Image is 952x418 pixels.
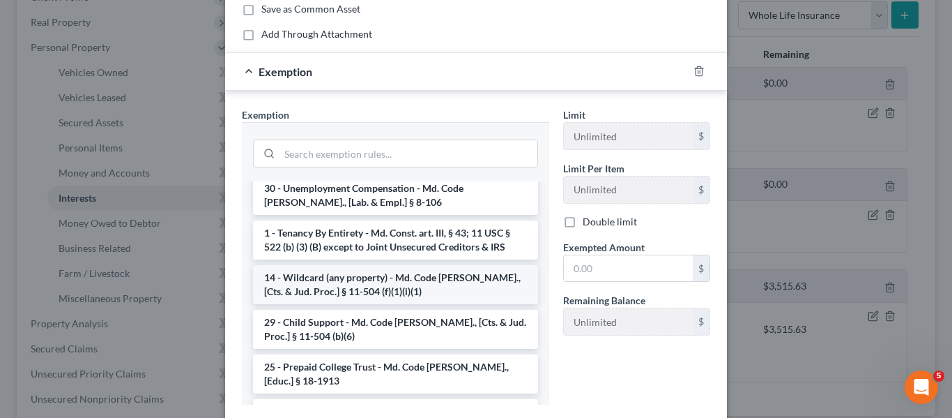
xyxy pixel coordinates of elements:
[693,255,709,282] div: $
[693,177,709,203] div: $
[253,176,538,215] li: 30 - Unemployment Compensation - Md. Code [PERSON_NAME]., [Lab. & Empl.] § 8-106
[242,109,289,121] span: Exemption
[279,140,537,167] input: Search exemption rules...
[253,354,538,394] li: 25 - Prepaid College Trust - Md. Code [PERSON_NAME]., [Educ.] § 18-1913
[261,27,372,41] label: Add Through Attachment
[259,65,312,78] span: Exemption
[564,255,693,282] input: 0.00
[933,371,944,382] span: 5
[693,308,709,335] div: $
[563,293,645,308] label: Remaining Balance
[693,123,709,149] div: $
[261,2,360,16] label: Save as Common Asset
[564,177,693,203] input: --
[564,123,693,149] input: --
[563,109,585,121] span: Limit
[253,221,538,260] li: 1 - Tenancy By Entirety - Md. Const. art. III, § 43; 11 USC § 522 (b) (3) (B) except to Joint Uns...
[583,215,637,229] label: Double limit
[563,241,645,253] span: Exempted Amount
[564,308,693,335] input: --
[253,310,538,349] li: 29 - Child Support - Md. Code [PERSON_NAME]., [Cts. & Jud. Proc.] § 11-504 (b)(6)
[905,371,938,404] iframe: Intercom live chat
[563,161,624,176] label: Limit Per Item
[253,265,538,304] li: 14 - Wildcard (any property) - Md. Code [PERSON_NAME]., [Cts. & Jud. Proc.] § 11-504 (f)(1)(i)(1)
